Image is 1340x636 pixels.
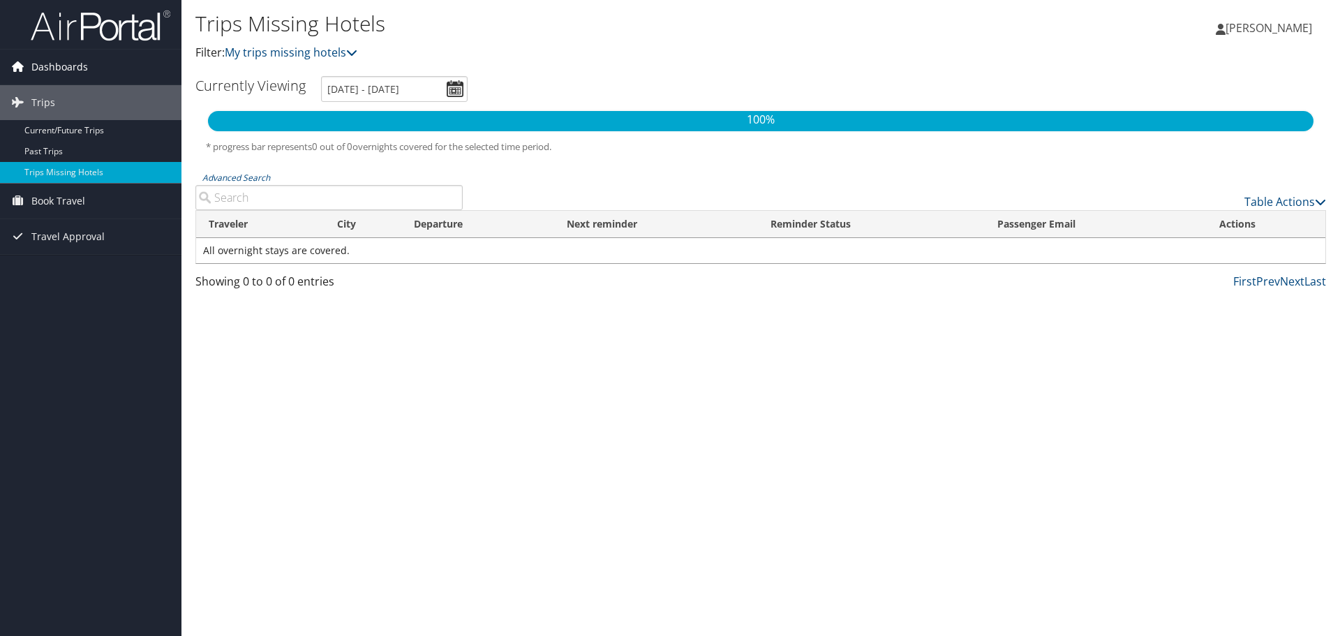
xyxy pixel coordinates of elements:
a: [PERSON_NAME] [1216,7,1326,49]
th: Actions [1207,211,1325,238]
th: Passenger Email: activate to sort column ascending [985,211,1207,238]
a: My trips missing hotels [225,45,357,60]
a: First [1233,274,1256,289]
span: [PERSON_NAME] [1226,20,1312,36]
h1: Trips Missing Hotels [195,9,949,38]
a: Advanced Search [202,172,270,184]
td: All overnight stays are covered. [196,238,1325,263]
img: airportal-logo.png [31,9,170,42]
a: Table Actions [1244,194,1326,209]
a: Next [1280,274,1304,289]
span: 0 out of 0 [312,140,352,153]
th: Reminder Status [758,211,985,238]
a: Last [1304,274,1326,289]
span: Travel Approval [31,219,105,254]
span: Trips [31,85,55,120]
h3: Currently Viewing [195,76,306,95]
input: Advanced Search [195,185,463,210]
span: Book Travel [31,184,85,219]
h5: * progress bar represents overnights covered for the selected time period. [206,140,1316,154]
p: Filter: [195,44,949,62]
input: [DATE] - [DATE] [321,76,468,102]
div: Showing 0 to 0 of 0 entries [195,273,463,297]
th: Departure: activate to sort column descending [401,211,553,238]
p: 100% [208,111,1313,129]
th: Traveler: activate to sort column ascending [196,211,325,238]
span: Dashboards [31,50,88,84]
th: Next reminder [554,211,759,238]
th: City: activate to sort column ascending [325,211,401,238]
a: Prev [1256,274,1280,289]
